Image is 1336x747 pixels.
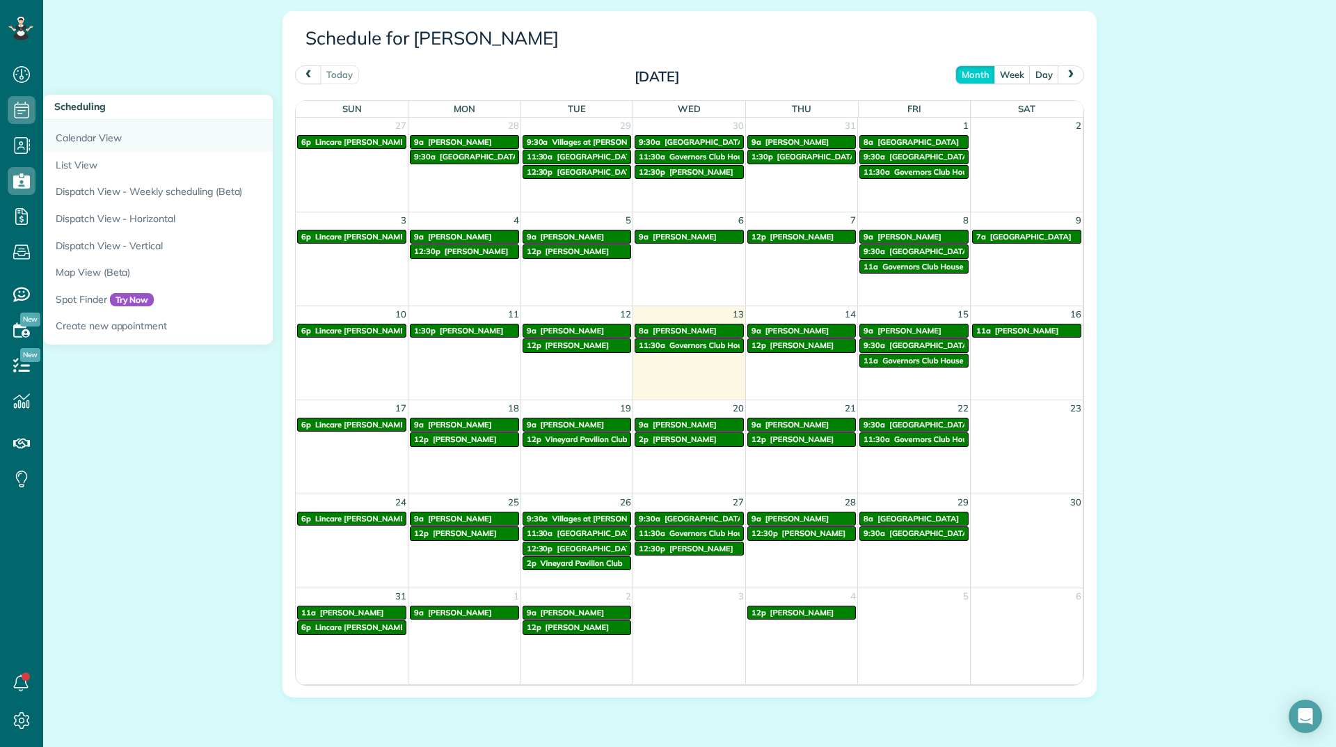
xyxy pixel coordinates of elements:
a: 9a [PERSON_NAME] [410,230,519,244]
button: week [994,65,1031,84]
span: [GEOGRAPHIC_DATA] [877,137,959,147]
a: 12:30p [PERSON_NAME] [635,165,744,179]
span: [PERSON_NAME] [428,514,492,524]
a: 9:30a [GEOGRAPHIC_DATA] [635,512,744,526]
a: 12p [PERSON_NAME] [523,620,632,634]
span: Lincare [PERSON_NAME] Locartion [315,622,444,632]
a: 9:30a [GEOGRAPHIC_DATA] [410,150,519,164]
span: 9:30a [414,152,436,162]
span: [PERSON_NAME] [653,326,717,336]
a: 11:30a Governors Club House [635,150,744,164]
a: 9:30a Villages at [PERSON_NAME][GEOGRAPHIC_DATA] [523,512,632,526]
span: 12:30p [414,246,440,256]
span: 6p [301,514,311,524]
span: 28 [507,118,520,134]
span: 5 [962,588,970,604]
span: [GEOGRAPHIC_DATA] [440,152,521,162]
span: 19 [619,400,633,416]
span: [PERSON_NAME] [770,608,834,618]
span: [GEOGRAPHIC_DATA] [777,152,859,162]
span: 29 [619,118,633,134]
a: 9a [PERSON_NAME] [635,418,744,432]
span: 9:30a [639,137,660,147]
span: [PERSON_NAME] [877,326,941,336]
a: 2p [PERSON_NAME] [635,432,744,446]
span: 9a [751,326,761,336]
a: 9:30a [GEOGRAPHIC_DATA] [859,150,969,164]
span: Governors Club House [669,340,750,350]
span: 12p [414,528,429,538]
a: 9a [PERSON_NAME] [859,324,969,338]
a: Create new appointment [43,313,391,345]
span: [PERSON_NAME] [765,420,829,430]
span: 28 [843,494,857,510]
span: New [20,348,40,362]
span: [PERSON_NAME] [428,608,492,618]
button: prev [295,65,321,84]
span: 12p [751,340,766,350]
span: 12:30p [751,528,778,538]
span: [GEOGRAPHIC_DATA] [889,528,971,538]
a: 12:30p [PERSON_NAME] [410,244,519,258]
span: 5 [624,212,633,228]
span: Villages at [PERSON_NAME][GEOGRAPHIC_DATA] [552,137,738,147]
a: Spot FinderTry Now [43,286,391,313]
span: Governors Club House [882,262,963,272]
span: [GEOGRAPHIC_DATA] [557,152,638,162]
span: Lincare [PERSON_NAME] Locartion [315,420,444,430]
span: 6p [301,137,311,147]
span: [PERSON_NAME] [428,232,492,242]
span: [PERSON_NAME] [995,326,1059,336]
span: 11 [507,306,520,322]
span: 17 [394,400,408,416]
a: 9a [PERSON_NAME] [859,230,969,244]
span: 11a [864,262,878,272]
a: 12p Vineyard Pavilion Club [523,432,632,446]
span: Scheduling [54,100,106,113]
a: 9:30a [GEOGRAPHIC_DATA] [859,338,969,352]
a: 9:30a [GEOGRAPHIC_DATA] [635,135,744,149]
span: [GEOGRAPHIC_DATA] [557,167,638,177]
a: 1:30p [GEOGRAPHIC_DATA] [747,150,857,164]
span: [PERSON_NAME] [653,434,717,444]
span: [GEOGRAPHIC_DATA] [665,514,746,524]
h2: [DATE] [570,69,744,84]
span: Vineyard Pavilion Club [545,434,627,444]
span: [PERSON_NAME] [669,544,733,553]
span: 9a [751,137,761,147]
span: [GEOGRAPHIC_DATA] [877,514,959,524]
span: 12:30p [639,167,665,177]
span: Lincare [PERSON_NAME] Locartion [315,232,444,242]
a: 6p Lincare [PERSON_NAME] Locartion [297,512,406,526]
a: 9a [PERSON_NAME] [410,606,519,620]
span: 31 [843,118,857,134]
a: 9a [PERSON_NAME] [523,230,632,244]
a: 11:30a Governors Club House [635,338,744,352]
a: 9a [PERSON_NAME] [747,135,857,149]
span: 9a [414,608,424,618]
a: 12p [PERSON_NAME] [410,526,519,540]
span: 9:30a [864,420,885,430]
span: 9a [527,232,536,242]
a: 9a [PERSON_NAME] [747,418,857,432]
span: 11a [864,356,878,365]
span: 9a [639,232,649,242]
span: 8a [864,514,873,524]
span: Sat [1018,103,1035,114]
span: [PERSON_NAME] [541,232,605,242]
button: today [320,65,359,84]
span: 31 [394,588,408,604]
span: 4 [512,212,520,228]
a: 9:30a [GEOGRAPHIC_DATA] [859,418,969,432]
span: [PERSON_NAME] [541,608,605,618]
span: 23 [1069,400,1083,416]
span: 20 [731,400,745,416]
a: 9a [PERSON_NAME] [410,135,519,149]
a: 12:30p [GEOGRAPHIC_DATA] [523,165,632,179]
span: 9a [527,608,536,618]
span: [PERSON_NAME] [433,434,497,444]
span: 11:30a [639,528,665,538]
button: day [1029,65,1059,84]
a: Dispatch View - Weekly scheduling (Beta) [43,178,391,205]
span: [PERSON_NAME] [653,232,717,242]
